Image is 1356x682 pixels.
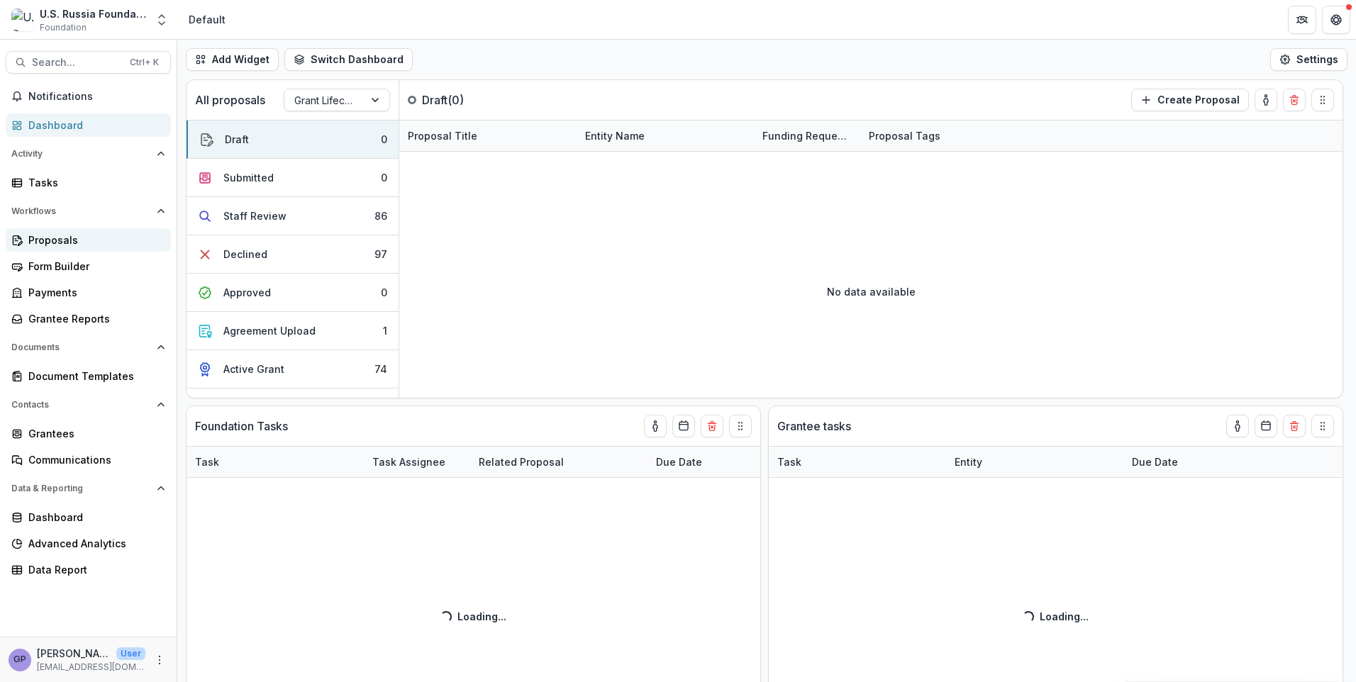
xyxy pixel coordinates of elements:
div: Funding Requested [754,121,860,151]
div: 86 [374,208,387,223]
a: Advanced Analytics [6,532,171,555]
p: Draft ( 0 ) [422,91,528,108]
a: Form Builder [6,255,171,278]
div: Entity Name [577,121,754,151]
div: Grantees [28,426,160,441]
button: Search... [6,51,171,74]
nav: breadcrumb [183,9,231,30]
div: Grantee Reports [28,311,160,326]
button: Open Workflows [6,200,171,223]
p: User [116,647,145,660]
div: U.S. Russia Foundation [40,6,146,21]
a: Proposals [6,228,171,252]
a: Grantee Reports [6,307,171,330]
button: Calendar [672,415,695,437]
span: Contacts [11,400,151,410]
button: toggle-assigned-to-me [1255,89,1277,111]
div: Default [189,12,226,27]
div: 0 [381,285,387,300]
button: Active Grant74 [187,350,399,388]
div: 97 [374,247,387,262]
p: [PERSON_NAME] [37,646,111,661]
div: Form Builder [28,259,160,274]
div: Dashboard [28,118,160,133]
div: Advanced Analytics [28,536,160,551]
button: Delete card [1283,415,1306,437]
div: Gennady Podolny [13,655,26,664]
p: [EMAIL_ADDRESS][DOMAIN_NAME] [37,661,145,673]
button: Drag [729,415,752,437]
div: Proposal Title [399,121,577,151]
p: No data available [827,284,916,299]
p: Foundation Tasks [195,418,288,435]
span: Documents [11,342,151,352]
button: toggle-assigned-to-me [644,415,667,437]
a: Dashboard [6,113,171,137]
div: Staff Review [223,208,287,223]
button: More [151,652,168,669]
span: Workflows [11,206,151,216]
div: Proposal Tags [860,121,1038,151]
div: Approved [223,285,271,300]
a: Tasks [6,171,171,194]
button: Settings [1270,48,1347,71]
button: toggle-assigned-to-me [1226,415,1249,437]
div: Submitted [223,170,274,185]
div: Communications [28,452,160,467]
a: Payments [6,281,171,304]
p: All proposals [195,91,265,108]
button: Notifications [6,85,171,108]
span: Notifications [28,91,165,103]
button: Staff Review86 [187,197,399,235]
a: Dashboard [6,505,171,529]
p: Grantee tasks [777,418,851,435]
button: Agreement Upload1 [187,312,399,350]
img: U.S. Russia Foundation [11,9,34,31]
div: Tasks [28,175,160,190]
button: Open entity switcher [152,6,172,34]
div: 1 [383,323,387,338]
button: Delete card [1283,89,1306,111]
button: Draft0 [187,121,399,159]
div: Proposal Tags [860,128,949,143]
span: Foundation [40,21,87,34]
a: Communications [6,448,171,471]
a: Grantees [6,422,171,445]
button: Open Documents [6,336,171,359]
span: Data & Reporting [11,483,151,493]
div: Ctrl + K [127,55,162,70]
div: 74 [374,362,387,376]
div: 0 [381,170,387,185]
a: Document Templates [6,364,171,388]
button: Open Data & Reporting [6,477,171,500]
button: Declined97 [187,235,399,274]
button: Approved0 [187,274,399,312]
div: Proposals [28,233,160,247]
button: Delete card [701,415,723,437]
div: Proposal Title [399,128,486,143]
div: Funding Requested [754,128,860,143]
div: Declined [223,247,267,262]
button: Create Proposal [1131,89,1249,111]
div: Agreement Upload [223,323,316,338]
div: Draft [225,132,249,147]
span: Search... [32,57,121,69]
button: Drag [1311,89,1334,111]
div: Document Templates [28,369,160,384]
div: Payments [28,285,160,300]
button: Open Contacts [6,393,171,416]
button: Get Help [1322,6,1350,34]
div: Dashboard [28,510,160,525]
button: Add Widget [186,48,279,71]
button: Open Activity [6,142,171,165]
div: Entity Name [577,128,653,143]
span: Activity [11,149,151,159]
button: Calendar [1255,415,1277,437]
div: Active Grant [223,362,284,376]
div: Data Report [28,562,160,577]
button: Drag [1311,415,1334,437]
